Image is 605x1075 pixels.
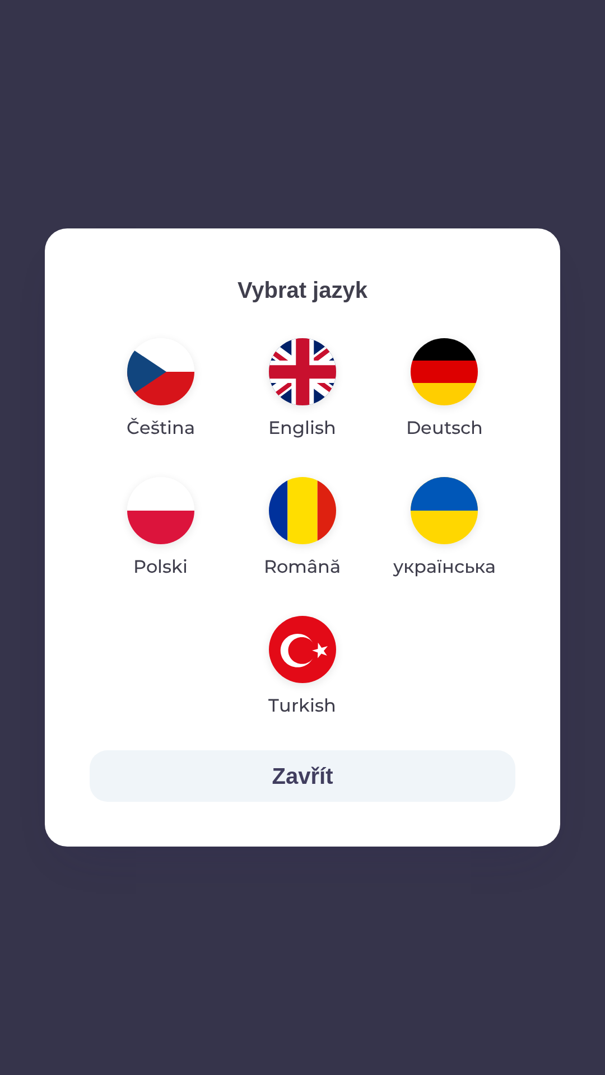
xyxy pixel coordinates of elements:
[379,329,510,450] button: Deutsch
[127,338,194,405] img: cs flag
[264,553,341,580] p: Română
[269,616,336,683] img: tr flag
[269,338,336,405] img: en flag
[241,329,363,450] button: English
[127,414,195,441] p: Čeština
[374,468,515,589] button: українська
[406,414,483,441] p: Deutsch
[237,468,367,589] button: Română
[100,329,222,450] button: Čeština
[90,273,515,307] p: Vybrat jazyk
[90,750,515,802] button: Zavřít
[393,553,496,580] p: українська
[127,477,194,544] img: pl flag
[100,468,221,589] button: Polski
[268,692,336,719] p: Turkish
[411,338,478,405] img: de flag
[269,477,336,544] img: ro flag
[133,553,188,580] p: Polski
[268,414,336,441] p: English
[411,477,478,544] img: uk flag
[241,607,363,728] button: Turkish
